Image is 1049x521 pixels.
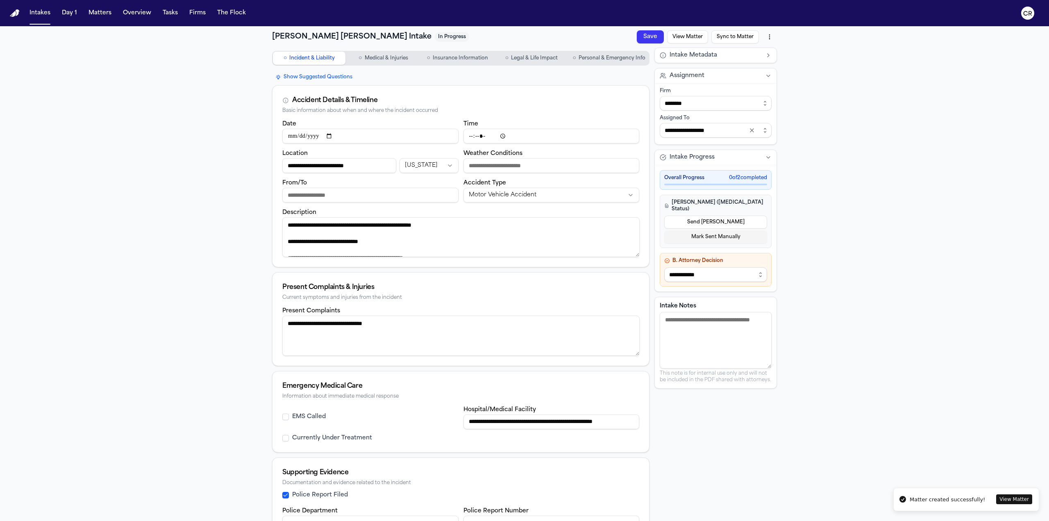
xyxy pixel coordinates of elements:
button: Show Suggested Questions [272,72,356,82]
span: Incident & Liability [289,55,335,61]
div: Firm [660,88,772,94]
button: Intake Progress [655,150,777,165]
span: In Progress [435,32,469,42]
div: Information about immediate medical response [282,394,639,400]
img: Finch Logo [10,9,20,17]
span: Assignment [670,72,704,80]
span: ○ [427,54,430,62]
span: ○ [359,54,362,62]
span: Legal & Life Impact [511,55,558,61]
label: Hospital/Medical Facility [463,407,536,413]
button: View Matter [667,30,708,43]
div: Documentation and evidence related to the incident [282,480,639,486]
label: Date [282,121,296,127]
button: The Flock [214,6,249,20]
input: From/To destination [282,188,459,202]
textarea: Incident description [282,217,640,257]
button: Intakes [26,6,54,20]
label: Police Report Number [463,508,529,514]
button: Firms [186,6,209,20]
label: Accident Type [463,180,506,186]
button: Sync to Matter [711,30,759,43]
div: Supporting Evidence [282,468,639,478]
span: Personal & Emergency Info [579,55,645,61]
button: Assignment [655,68,777,83]
div: Matter created successfully! [910,496,985,504]
button: More actions [762,30,777,44]
span: ○ [573,54,576,62]
button: Go to Personal & Emergency Info [570,52,649,65]
textarea: Intake notes [660,312,772,369]
button: View Matter [996,494,1032,504]
label: Currently Under Treatment [292,434,372,442]
button: Matters [85,6,115,20]
button: Intake Metadata [655,48,777,63]
input: Incident time [463,129,640,143]
input: Hospital or medical facility [463,414,640,429]
span: Intake Metadata [670,51,717,59]
span: Overall Progress [664,175,704,181]
button: Clear selection [745,123,758,138]
h4: [PERSON_NAME] ([MEDICAL_DATA] Status) [664,199,767,212]
button: Tasks [159,6,181,20]
label: EMS Called [292,413,326,421]
span: 0 of 2 completed [729,175,767,181]
button: Save [637,30,664,43]
div: Basic information about when and where the incident occurred [282,108,639,114]
button: Go to Medical & Injuries [347,52,420,65]
div: Current symptoms and injuries from the incident [282,295,639,301]
button: Incident state [400,158,458,173]
label: Description [282,209,316,216]
div: Accident Details & Timeline [292,96,377,105]
input: Weather conditions [463,158,640,173]
input: Incident date [282,129,459,143]
button: Mark Sent Manually [664,230,767,243]
a: Home [10,9,20,17]
button: Go to Incident & Liability [273,52,345,65]
input: Incident location [282,158,396,173]
span: ○ [505,54,509,62]
label: Police Department [282,508,338,514]
button: Go to Legal & Life Impact [495,52,568,65]
button: Day 1 [59,6,80,20]
p: This note is for internal use only and will not be included in the PDF shared with attorneys. [660,370,772,383]
div: Assigned To [660,115,772,121]
input: Select firm [660,96,772,111]
h4: B. Attorney Decision [664,257,767,264]
input: Assign to staff member [660,123,772,138]
label: From/To [282,180,307,186]
button: Go to Insurance Information [421,52,494,65]
span: Medical & Injuries [365,55,408,61]
label: Location [282,150,308,157]
label: Present Complaints [282,308,340,314]
span: Intake Progress [670,153,715,162]
div: Emergency Medical Care [282,381,639,391]
span: Insurance Information [433,55,488,61]
textarea: Present complaints [282,316,640,355]
label: Police Report Filed [292,491,348,499]
div: Present Complaints & Injuries [282,282,639,292]
h1: [PERSON_NAME] [PERSON_NAME] Intake [272,31,431,43]
button: Overview [120,6,154,20]
label: Weather Conditions [463,150,522,157]
span: ○ [284,54,287,62]
label: Time [463,121,478,127]
label: Intake Notes [660,302,772,310]
button: Send [PERSON_NAME] [664,216,767,229]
